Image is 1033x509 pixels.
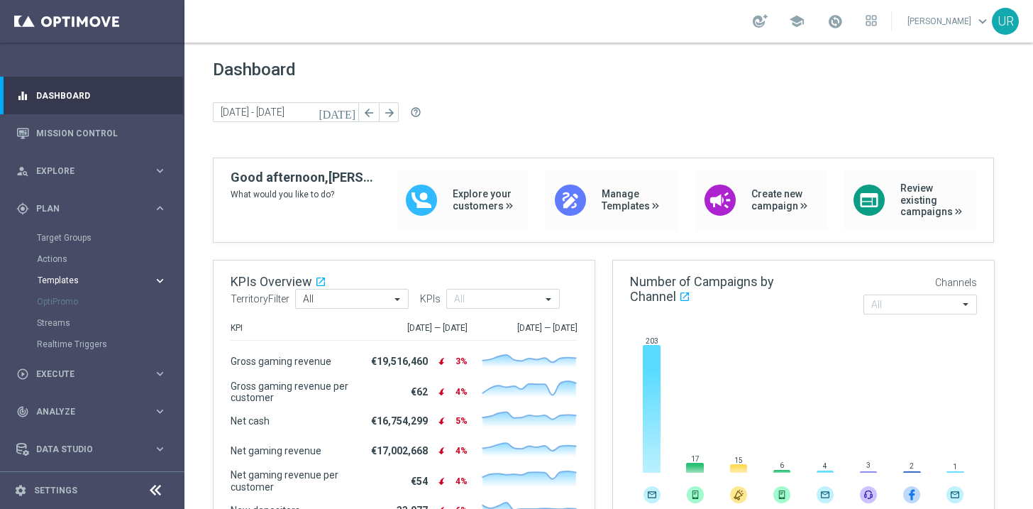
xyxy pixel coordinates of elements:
a: Settings [34,486,77,495]
div: Templates [37,270,183,291]
span: Execute [36,370,153,378]
i: settings [14,484,27,497]
i: keyboard_arrow_right [153,274,167,288]
a: Realtime Triggers [37,339,148,350]
div: Streams [37,312,183,334]
button: person_search Explore keyboard_arrow_right [16,165,167,177]
i: gps_fixed [16,202,29,215]
span: keyboard_arrow_down [975,13,990,29]
i: keyboard_arrow_right [153,405,167,418]
i: keyboard_arrow_right [153,367,167,381]
div: UR [992,8,1019,35]
div: OptiPromo [37,291,183,312]
a: Actions [37,253,148,265]
div: Execute [16,368,153,381]
div: Templates [38,276,153,285]
button: play_circle_outline Execute keyboard_arrow_right [16,368,167,380]
button: track_changes Analyze keyboard_arrow_right [16,406,167,417]
div: Dashboard [16,77,167,114]
span: school [789,13,805,29]
div: Data Studio [16,443,153,456]
button: equalizer Dashboard [16,90,167,102]
i: track_changes [16,405,29,418]
div: Plan [16,202,153,215]
i: keyboard_arrow_right [153,202,167,215]
a: Mission Control [36,114,167,152]
a: Streams [37,317,148,329]
span: Plan [36,204,153,213]
div: Explore [16,165,153,177]
div: Optibot [16,468,167,505]
a: Dashboard [36,77,167,114]
i: person_search [16,165,29,177]
div: Target Groups [37,227,183,248]
div: Realtime Triggers [37,334,183,355]
span: Templates [38,276,139,285]
i: equalizer [16,89,29,102]
span: Analyze [36,407,153,416]
span: Explore [36,167,153,175]
a: [PERSON_NAME]keyboard_arrow_down [906,11,992,32]
div: Mission Control [16,114,167,152]
div: Actions [37,248,183,270]
i: play_circle_outline [16,368,29,381]
i: keyboard_arrow_right [153,442,167,456]
i: keyboard_arrow_right [153,164,167,177]
a: Optibot [36,468,148,505]
button: Data Studio keyboard_arrow_right [16,444,167,455]
a: Target Groups [37,232,148,243]
div: Analyze [16,405,153,418]
button: gps_fixed Plan keyboard_arrow_right [16,203,167,214]
button: Templates keyboard_arrow_right [37,275,167,286]
span: Data Studio [36,445,153,454]
button: Mission Control [16,128,167,139]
